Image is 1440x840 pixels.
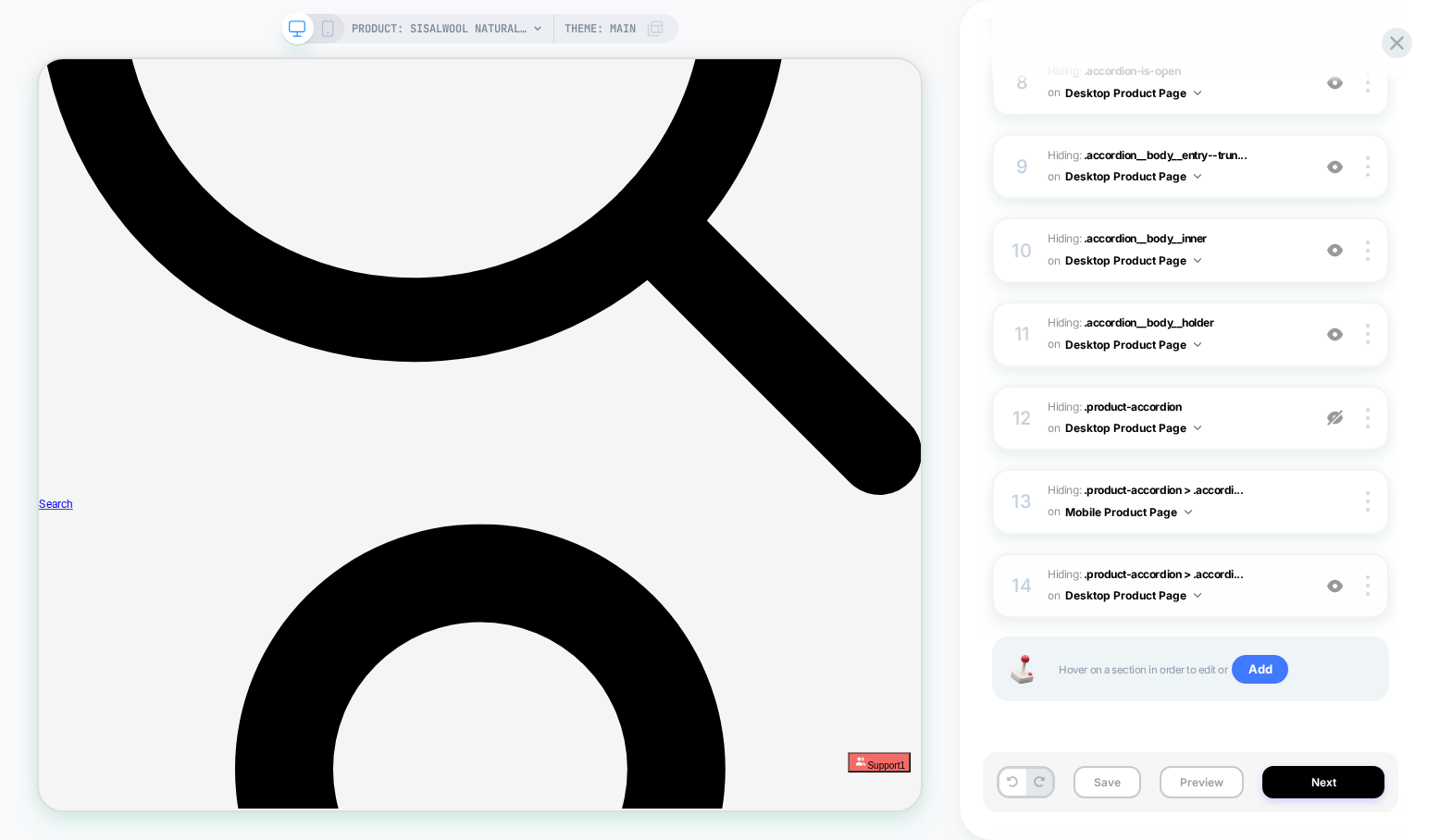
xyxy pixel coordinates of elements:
[1048,313,1301,356] span: Hiding :
[1074,766,1141,798] button: Save
[1065,584,1201,607] button: Desktop Product Page
[1366,72,1370,93] img: close
[1012,66,1031,99] div: 8
[1059,655,1369,685] span: Hover on a section in order to edit or
[1012,150,1031,183] div: 9
[1327,578,1343,594] img: crossed eye
[1327,327,1343,342] img: crossed eye
[1065,165,1201,188] button: Desktop Product Page
[1065,249,1201,272] button: Desktop Product Page
[1048,251,1060,271] span: on
[1194,174,1201,179] img: down arrow
[1065,333,1201,356] button: Desktop Product Page
[1327,410,1343,426] img: eye
[1084,400,1182,414] span: .product-accordion
[1012,401,1031,435] div: 12
[1327,75,1343,91] img: crossed eye
[1012,485,1031,518] div: 13
[1012,317,1031,351] div: 11
[565,14,636,43] span: Theme: MAIN
[1084,64,1181,78] span: .accordion-is-open
[1048,397,1301,440] span: Hiding :
[1012,569,1031,602] div: 14
[1327,242,1343,258] img: crossed eye
[1232,655,1288,685] span: Add
[1048,82,1060,103] span: on
[1084,567,1244,581] span: .product-accordion > .accordi...
[1048,480,1301,524] span: Hiding :
[1366,408,1370,428] img: close
[1065,81,1201,105] button: Desktop Product Page
[1366,241,1370,261] img: close
[1048,418,1060,439] span: on
[1048,145,1301,189] span: Hiding :
[1048,586,1060,606] span: on
[1065,500,1192,524] button: Mobile Product Page
[1003,655,1040,684] img: Joystick
[1065,416,1201,439] button: Desktop Product Page
[1185,510,1192,514] img: down arrow
[1194,342,1201,347] img: down arrow
[352,14,528,43] span: PRODUCT: Sisalwool Natural Fibre Insulation - Sample Box
[1366,324,1370,344] img: close
[1048,61,1301,105] span: Hiding :
[1084,483,1244,497] span: .product-accordion > .accordi...
[1262,766,1384,798] button: Next
[1366,575,1370,596] img: close
[1194,91,1201,95] img: down arrow
[1012,234,1031,267] div: 10
[1084,148,1248,162] span: .accordion__body__entry--trun...
[1366,491,1370,512] img: close
[1194,258,1201,263] img: down arrow
[1194,426,1201,430] img: down arrow
[1084,231,1207,245] span: .accordion__body__inner
[1048,334,1060,354] span: on
[1084,315,1214,329] span: .accordion__body__holder
[1048,167,1060,187] span: on
[1366,156,1370,177] img: close
[1194,593,1201,598] img: down arrow
[1160,766,1244,798] button: Preview
[1327,159,1343,175] img: crossed eye
[1048,229,1301,272] span: Hiding :
[1048,564,1301,608] span: Hiding :
[1048,501,1060,522] span: on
